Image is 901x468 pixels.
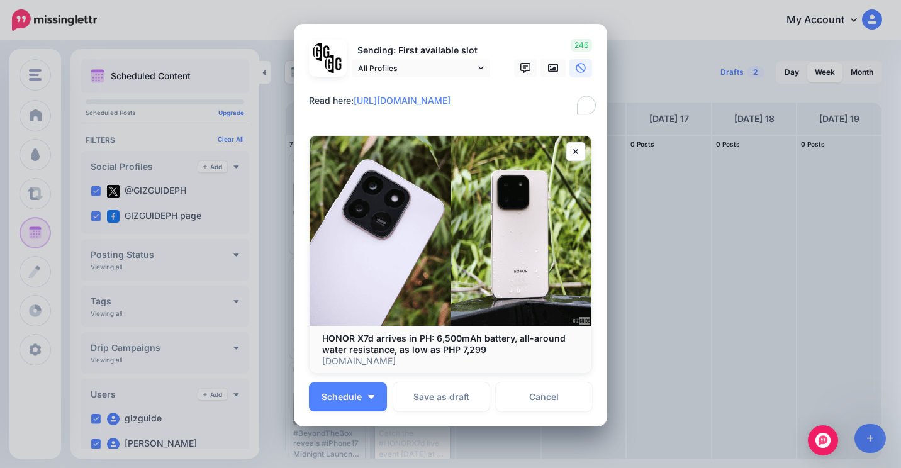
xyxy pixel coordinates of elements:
[358,62,475,75] span: All Profiles
[393,382,490,411] button: Save as draft
[571,39,592,52] span: 246
[309,93,598,108] div: Read here:
[325,55,343,73] img: JT5sWCfR-79925.png
[313,43,331,61] img: 353459792_649996473822713_4483302954317148903_n-bsa138318.png
[808,425,838,455] div: Open Intercom Messenger
[322,393,362,401] span: Schedule
[322,333,566,355] b: HONOR X7d arrives in PH: 6,500mAh battery, all-around water resistance, as low as PHP 7,299
[309,93,598,118] textarea: To enrich screen reader interactions, please activate Accessibility in Grammarly extension settings
[309,382,387,411] button: Schedule
[322,355,579,367] p: [DOMAIN_NAME]
[352,59,490,77] a: All Profiles
[496,382,592,411] a: Cancel
[310,136,591,326] img: HONOR X7d arrives in PH: 6,500mAh battery, all-around water resistance, as low as PHP 7,299
[352,43,490,58] p: Sending: First available slot
[368,395,374,399] img: arrow-down-white.png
